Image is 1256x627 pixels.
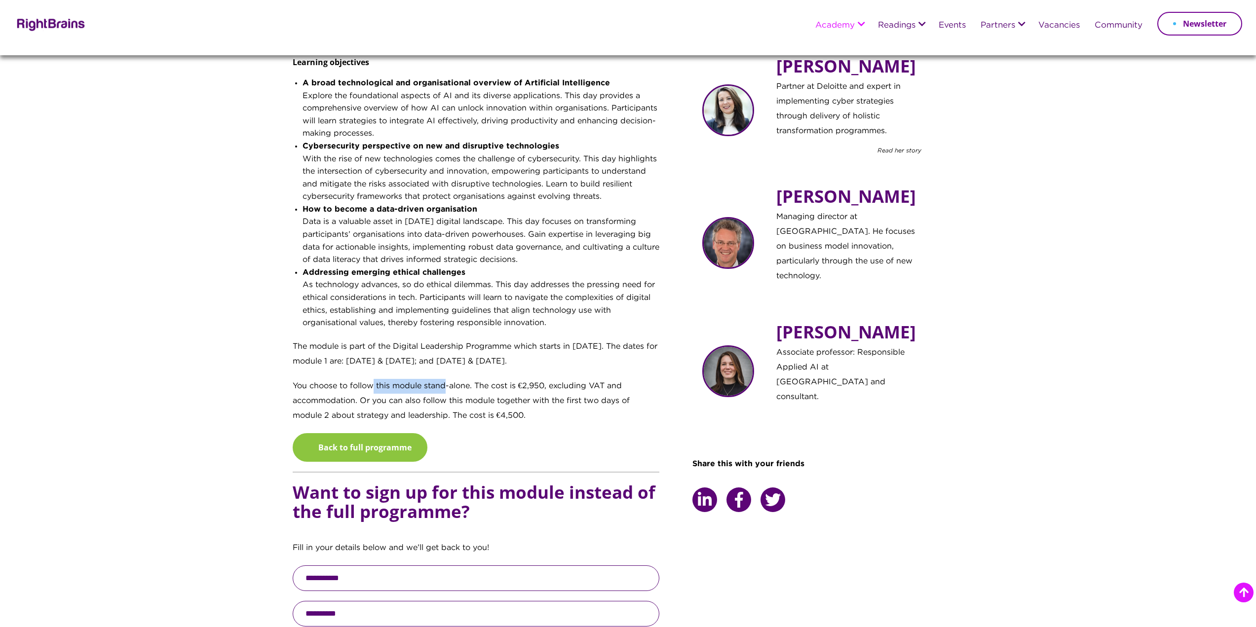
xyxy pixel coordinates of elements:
[776,79,921,146] p: Partner at Deloitte and expert in implementing cyber strategies through delivery of holistic tran...
[702,50,921,155] a: Afbeelding [PERSON_NAME] Partner at Deloitte and expert in implementing cyber strategies through ...
[293,482,660,541] h5: Want to sign up for this module instead of the full programme?
[1038,21,1080,30] a: Vacancies
[303,203,660,266] li: Data is a valuable asset in [DATE] digital landscape. This day focuses on transforming participan...
[702,181,921,291] a: Afbeelding [PERSON_NAME] Managing director at [GEOGRAPHIC_DATA]. He focuses on business model inn...
[303,143,559,150] strong: Cybersecurity perspective on new and disruptive technologies
[14,17,85,31] img: Rightbrains
[776,322,921,345] h5: [PERSON_NAME]
[303,269,465,276] strong: Addressing emerging ethical challenges
[303,77,660,140] li: Explore the foundational aspects of AI and its diverse applications. This day provides a comprehe...
[303,206,477,213] strong: How to become a data-driven organisation
[776,186,921,210] h5: [PERSON_NAME]
[303,79,610,87] strong: A broad technological and organisational overview of Artificial Intelligence
[293,57,660,77] h6: Learning objectives
[939,21,966,30] a: Events
[877,146,921,155] span: Read her story
[776,56,921,79] h5: [PERSON_NAME]
[1095,21,1142,30] a: Community
[981,21,1015,30] a: Partners
[702,345,754,397] img: Afbeelding
[692,460,804,468] span: Share this with your friends
[293,379,660,433] p: You choose to follow this module stand-alone. The cost is €2,950, excluding VAT and accommodation...
[815,21,855,30] a: Academy
[1157,12,1242,36] a: Newsletter
[702,84,754,136] img: Afbeelding
[878,21,915,30] a: Readings
[303,140,660,203] li: With the rise of new technologies comes the challenge of cybersecurity. This day highlights the i...
[702,217,754,269] img: Afbeelding
[303,266,660,330] li: As technology advances, so do ethical dilemmas. This day addresses the pressing need for ethical ...
[776,210,921,291] p: Managing director at [GEOGRAPHIC_DATA]. He focuses on business model innovation, particularly thr...
[293,433,427,462] a: Back to full programme
[293,541,660,565] p: Fill in your details below and we’ll get back to you!
[776,345,921,411] p: Associate professor: Responsible Applied AI at [GEOGRAPHIC_DATA] and consultant.
[293,339,660,379] p: The module is part of the Digital Leadership Programme which starts in [DATE]. The dates for modu...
